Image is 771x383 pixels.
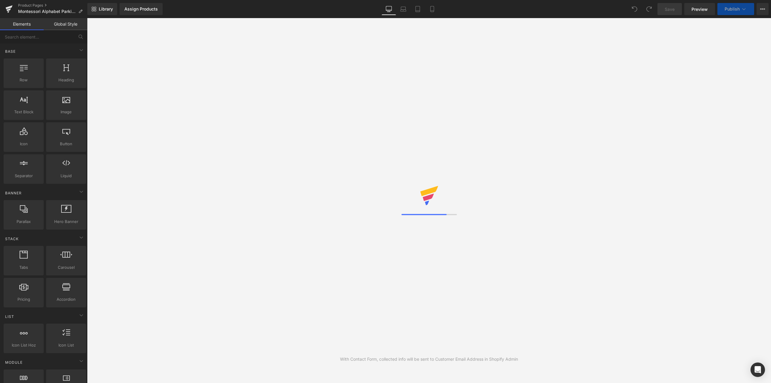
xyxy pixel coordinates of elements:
[5,264,42,271] span: Tabs
[99,6,113,12] span: Library
[340,356,518,363] div: With Contact Form, collected info will be sent to Customer Email Address in Shopify Admin
[5,77,42,83] span: Row
[18,9,76,14] span: Montessori Alphabet Parking Maze
[665,6,675,12] span: Save
[751,363,765,377] div: Open Intercom Messenger
[382,3,396,15] a: Desktop
[396,3,410,15] a: Laptop
[48,109,84,115] span: Image
[629,3,641,15] button: Undo
[425,3,439,15] a: Mobile
[87,3,117,15] a: New Library
[5,49,16,54] span: Base
[48,296,84,303] span: Accordion
[757,3,769,15] button: More
[5,236,19,242] span: Stack
[18,3,87,8] a: Product Pages
[48,77,84,83] span: Heading
[48,141,84,147] span: Button
[5,359,23,365] span: Module
[5,141,42,147] span: Icon
[124,7,158,11] div: Assign Products
[48,173,84,179] span: Liquid
[5,296,42,303] span: Pricing
[44,18,87,30] a: Global Style
[684,3,715,15] a: Preview
[5,173,42,179] span: Separator
[5,218,42,225] span: Parallax
[48,342,84,348] span: Icon List
[410,3,425,15] a: Tablet
[5,342,42,348] span: Icon List Hoz
[48,218,84,225] span: Hero Banner
[48,264,84,271] span: Carousel
[5,314,15,319] span: List
[5,190,22,196] span: Banner
[5,109,42,115] span: Text Block
[717,3,754,15] button: Publish
[725,7,740,11] span: Publish
[643,3,655,15] button: Redo
[691,6,708,12] span: Preview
